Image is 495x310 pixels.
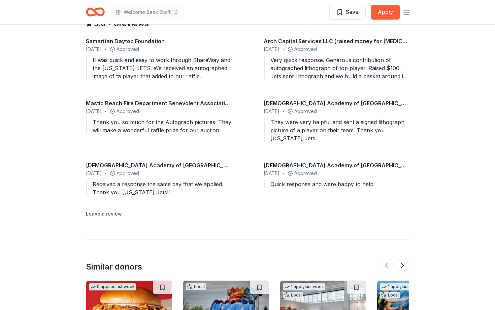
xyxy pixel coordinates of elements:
div: Mastic Beach Fire Department Benevolent Association [86,99,231,107]
div: Received a response the same day that we applied. Thank you [US_STATE] Jets!! [86,180,231,196]
span: • [105,109,106,114]
span: [DATE] [86,45,102,53]
span: • [283,171,284,176]
div: Local [186,283,206,290]
button: Welcome Back Staff [110,5,184,19]
div: Thank you so much for the Autograph pictures. They will make a wonderful raffle prize for our auc... [86,118,231,134]
div: Approved [86,107,231,115]
div: Samaritan Daytop Foundation [86,37,231,45]
div: Local [380,292,400,299]
div: Approved [264,45,409,53]
span: [DATE] [264,107,279,115]
span: • [283,109,284,114]
div: Approved [86,169,231,177]
span: [DATE] [86,169,102,177]
span: • [105,47,106,52]
a: Home [86,4,105,20]
span: Save [346,7,359,16]
div: Local [283,292,303,299]
div: It was quick and easy to work through ShareWay and the [US_STATE] JETS. We received an autographe... [86,56,231,80]
div: [DEMOGRAPHIC_DATA] Academy of [GEOGRAPHIC_DATA] [86,161,231,169]
span: [DATE] [264,45,279,53]
span: [DATE] [264,169,279,177]
span: • [105,171,106,176]
span: [DATE] [86,107,102,115]
div: 1 apply last week [283,283,325,290]
button: Apply [371,5,400,20]
span: Welcome Back Staff [124,8,171,16]
button: Save [329,5,366,20]
div: 9 applies last week [89,283,136,290]
span: • [283,47,284,52]
div: [DEMOGRAPHIC_DATA] Academy of [GEOGRAPHIC_DATA] [264,161,409,169]
div: They were very helpful and sent a signed lithograph picture of a player on their team. Thank you ... [264,118,409,142]
div: [DEMOGRAPHIC_DATA] Academy of [GEOGRAPHIC_DATA] [264,99,409,107]
div: Approved [264,107,409,115]
div: Approved [86,45,231,53]
div: Very quick response. Generous contribution of autographed lithograph of top player. Raised $100. ... [264,56,409,80]
div: Quick response and were happy to help. [264,180,409,188]
div: Approved [264,169,409,177]
div: Arch Capital Services LLC (raised money for [MEDICAL_DATA] awareness) [264,37,409,45]
div: Similar donors [86,261,142,272]
div: 1 apply last week [380,283,422,290]
button: Leave a review [86,210,122,218]
span: • [108,20,111,27]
